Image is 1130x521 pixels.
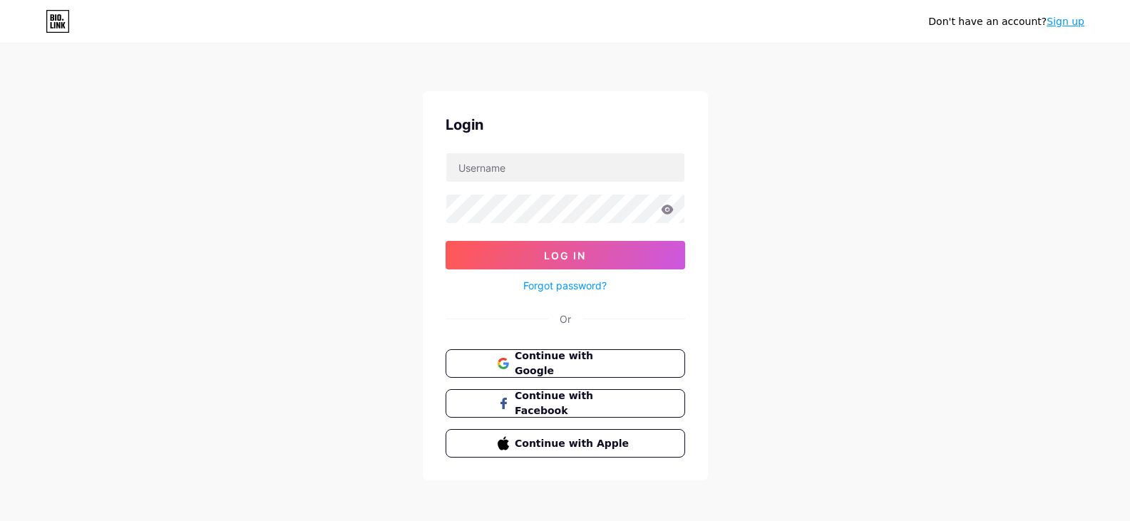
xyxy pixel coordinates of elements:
[446,153,684,182] input: Username
[446,349,685,378] button: Continue with Google
[446,114,685,135] div: Login
[1047,16,1084,27] a: Sign up
[446,429,685,458] button: Continue with Apple
[523,278,607,293] a: Forgot password?
[446,389,685,418] button: Continue with Facebook
[928,14,1084,29] div: Don't have an account?
[446,241,685,269] button: Log In
[515,349,632,378] span: Continue with Google
[515,388,632,418] span: Continue with Facebook
[515,436,632,451] span: Continue with Apple
[560,311,571,326] div: Or
[544,249,586,262] span: Log In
